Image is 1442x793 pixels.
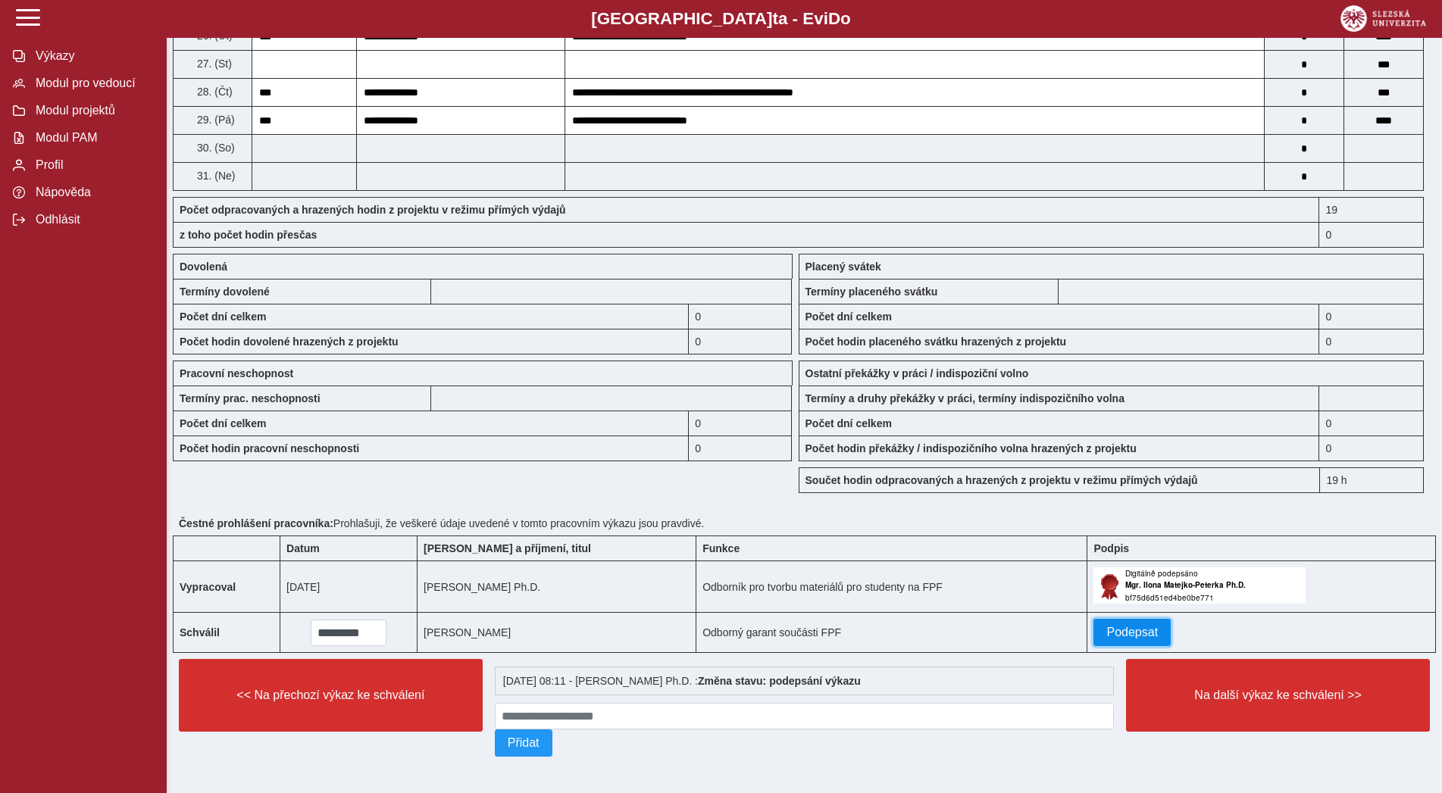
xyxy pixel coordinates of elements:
[31,104,154,117] span: Modul projektů
[1319,411,1424,436] div: 0
[689,436,792,461] div: 0
[418,613,696,653] td: [PERSON_NAME]
[1106,626,1158,639] span: Podepsat
[194,58,232,70] span: 27. (St)
[1093,542,1129,554] b: Podpis
[805,392,1125,404] b: Termíny a druhy překážky v práci, termíny indispozičního volna
[192,688,470,702] span: << Na přechozí výkaz ke schválení
[689,304,792,329] div: 0
[495,667,1115,695] div: [DATE] 08:11 - [PERSON_NAME] Ph.D. :
[180,626,220,638] b: Schválil
[286,542,320,554] b: Datum
[194,142,235,154] span: 30. (So)
[173,511,1436,535] div: Prohlašuji, že veškeré údaje uvedené v tomto pracovním výkazu jsou pravdivé.
[495,729,552,757] button: Přidat
[179,659,483,732] button: << Na přechozí výkaz ke schválení
[180,581,236,593] b: Vypracoval
[805,336,1067,348] b: Počet hodin placeného svátku hrazených z projektu
[1093,619,1171,646] button: Podepsat
[1319,329,1424,354] div: 0
[689,411,792,436] div: 0
[1319,222,1424,248] div: 0
[194,86,233,98] span: 28. (Čt)
[696,561,1087,613] td: Odborník pro tvorbu materiálů pro studenty na FPF
[1319,467,1424,493] div: 19 h
[180,286,270,298] b: Termíny dovolené
[805,261,881,273] b: Placený svátek
[1319,436,1424,461] div: 0
[805,311,892,323] b: Počet dní celkem
[31,49,154,63] span: Výkazy
[1319,304,1424,329] div: 0
[180,392,321,404] b: Termíny prac. neschopnosti
[1340,5,1426,32] img: logo_web_su.png
[805,442,1137,454] b: Počet hodin překážky / indispozičního volna hrazených z projektu
[180,442,359,454] b: Počet hodin pracovní neschopnosti
[286,581,320,593] span: [DATE]
[194,170,236,182] span: 31. (Ne)
[45,9,1397,29] b: [GEOGRAPHIC_DATA] a - Evi
[418,561,696,613] td: [PERSON_NAME] Ph.D.
[180,261,227,273] b: Dovolená
[805,474,1198,486] b: Součet hodin odpracovaných a hrazených z projektu v režimu přímých výdajů
[31,158,154,172] span: Profil
[1319,197,1424,222] div: 19
[805,367,1029,379] b: Ostatní překážky v práci / indispoziční volno
[180,229,317,241] b: z toho počet hodin přesčas
[698,675,861,687] b: Změna stavu: podepsání výkazu
[179,517,333,529] b: Čestné prohlášení pracovníka:
[840,9,851,28] span: o
[508,736,540,750] span: Přidat
[1139,688,1417,702] span: Na další výkaz ke schválení >>
[805,286,938,298] b: Termíny placeného svátku
[180,417,266,429] b: Počet dní celkem
[194,114,235,126] span: 29. (Pá)
[31,213,154,226] span: Odhlásit
[180,336,399,348] b: Počet hodin dovolené hrazených z projektu
[180,311,266,323] b: Počet dní celkem
[828,9,840,28] span: D
[1126,659,1430,732] button: Na další výkaz ke schválení >>
[31,76,154,90] span: Modul pro vedoucí
[805,417,892,429] b: Počet dní celkem
[696,613,1087,653] td: Odborný garant součásti FPF
[31,186,154,199] span: Nápověda
[1093,567,1306,604] img: Digitálně podepsáno uživatelem
[180,204,566,216] b: Počet odpracovaných a hrazených hodin z projektu v režimu přímých výdajů
[180,367,293,379] b: Pracovní neschopnost
[702,542,740,554] b: Funkce
[689,329,792,354] div: 0
[772,9,777,28] span: t
[424,542,591,554] b: [PERSON_NAME] a příjmení, titul
[31,131,154,145] span: Modul PAM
